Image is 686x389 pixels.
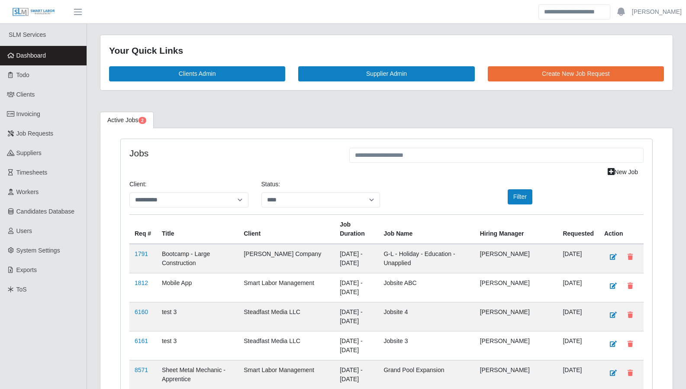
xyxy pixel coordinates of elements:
td: [DATE] [557,360,599,389]
span: Job Requests [16,130,54,137]
span: Workers [16,188,39,195]
input: Search [538,4,610,19]
th: Title [157,214,238,244]
td: [DATE] [557,331,599,360]
a: [PERSON_NAME] [632,7,682,16]
td: Jobsite 3 [378,331,474,360]
td: [DATE] - [DATE] [335,360,378,389]
span: Dashboard [16,52,46,59]
span: Todo [16,71,29,78]
th: Client [238,214,335,244]
td: Steadfast Media LLC [238,331,335,360]
td: [DATE] [557,273,599,302]
a: 6161 [135,337,148,344]
a: 8571 [135,366,148,373]
h4: Jobs [129,148,336,159]
a: Clients Admin [109,66,285,81]
span: Clients [16,91,35,98]
td: [DATE] - [DATE] [335,244,378,273]
th: Requested [557,214,599,244]
a: New Job [602,165,644,180]
td: [PERSON_NAME] [475,273,558,302]
th: Job Name [378,214,474,244]
div: Your Quick Links [109,44,664,58]
th: Action [599,214,644,244]
td: Jobsite ABC [378,273,474,302]
td: Sheet Metal Mechanic - Apprentice [157,360,238,389]
td: [PERSON_NAME] Company [238,244,335,273]
td: [PERSON_NAME] [475,331,558,360]
img: SLM Logo [12,7,55,17]
th: Req # [129,214,157,244]
label: Status: [261,180,280,189]
td: test 3 [157,302,238,331]
td: Steadfast Media LLC [238,302,335,331]
a: 6160 [135,308,148,315]
td: Bootcamp - Large Construction [157,244,238,273]
td: [DATE] - [DATE] [335,331,378,360]
button: Filter [508,189,532,204]
a: Supplier Admin [298,66,474,81]
td: [DATE] [557,244,599,273]
td: G-L - Holiday - Education - Unapplied [378,244,474,273]
td: test 3 [157,331,238,360]
th: Job Duration [335,214,378,244]
span: Invoicing [16,110,40,117]
td: [PERSON_NAME] [475,360,558,389]
span: SLM Services [9,31,46,38]
td: Smart Labor Management [238,360,335,389]
a: Create New Job Request [488,66,664,81]
td: [DATE] [557,302,599,331]
td: Mobile App [157,273,238,302]
span: Users [16,227,32,234]
td: Grand Pool Expansion [378,360,474,389]
span: Exports [16,266,37,273]
td: [PERSON_NAME] [475,302,558,331]
span: System Settings [16,247,60,254]
label: Client: [129,180,147,189]
td: [PERSON_NAME] [475,244,558,273]
span: Pending Jobs [138,117,146,124]
a: Active Jobs [100,112,154,129]
td: [DATE] - [DATE] [335,273,378,302]
td: [DATE] - [DATE] [335,302,378,331]
td: Jobsite 4 [378,302,474,331]
span: Suppliers [16,149,42,156]
td: Smart Labor Management [238,273,335,302]
th: Hiring Manager [475,214,558,244]
a: 1812 [135,279,148,286]
a: 1791 [135,250,148,257]
span: Timesheets [16,169,48,176]
span: ToS [16,286,27,293]
span: Candidates Database [16,208,75,215]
